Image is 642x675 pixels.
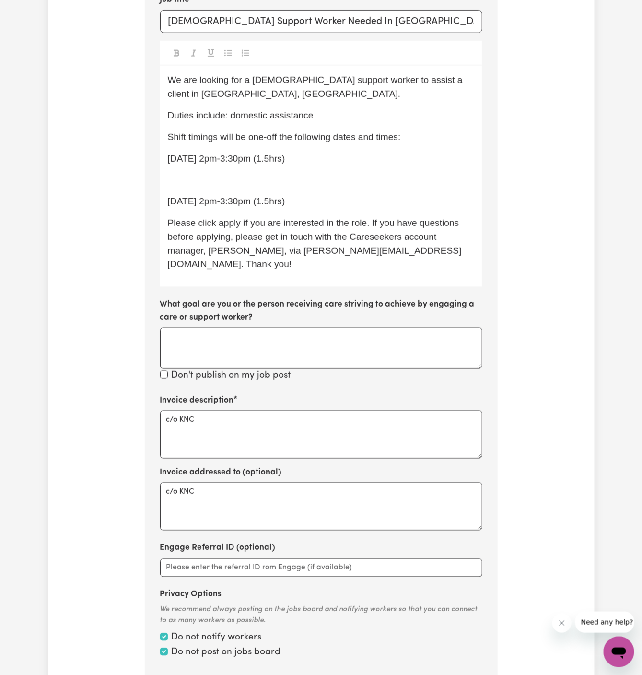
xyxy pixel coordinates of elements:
label: Do not notify workers [172,631,262,645]
button: Toggle undefined [204,47,218,59]
button: Toggle undefined [222,47,235,59]
span: [DATE] 2pm-3:30pm (1.5hrs) [168,154,285,164]
label: Engage Referral ID (optional) [160,542,276,555]
iframe: Message from company [575,612,634,633]
label: Privacy Options [160,589,222,601]
input: Please enter the referral ID rom Engage (if available) [160,559,482,577]
iframe: Button to launch messaging window [604,637,634,667]
span: Duties include: domestic assistance [168,110,314,120]
textarea: c/o KNC [160,483,482,531]
label: Invoice description [160,394,234,407]
label: Invoice addressed to (optional) [160,466,282,479]
iframe: Close message [552,614,572,633]
label: Do not post on jobs board [172,646,281,660]
button: Toggle undefined [239,47,252,59]
span: Please click apply if you are interested in the role. If you have questions before applying, plea... [168,218,462,269]
span: We are looking for a [DEMOGRAPHIC_DATA] support worker to assist a client in [GEOGRAPHIC_DATA], [... [168,75,466,99]
textarea: c/o KNC [160,411,482,459]
button: Toggle undefined [170,47,183,59]
label: Don't publish on my job post [172,369,291,383]
label: What goal are you or the person receiving care striving to achieve by engaging a care or support ... [160,298,482,324]
button: Toggle undefined [187,47,200,59]
span: Shift timings will be one-off the following dates and times: [168,132,401,142]
div: We recommend always posting on the jobs board and notifying workers so that you can connect to as... [160,605,482,627]
span: [DATE] 2pm-3:30pm (1.5hrs) [168,196,285,206]
input: e.g. Care worker needed in North Sydney for aged care [160,10,482,33]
